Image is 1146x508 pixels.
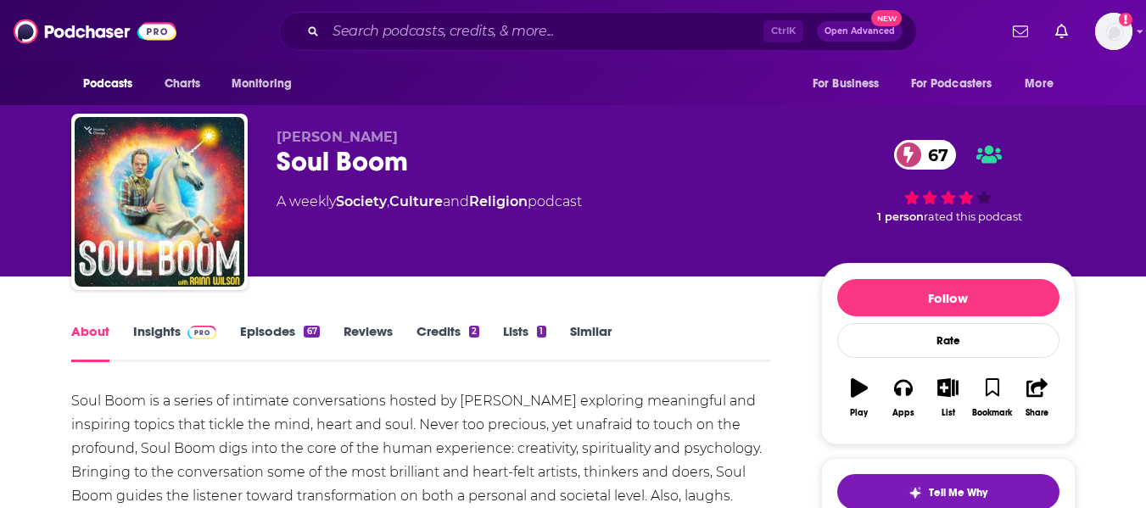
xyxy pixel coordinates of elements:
button: open menu [1013,68,1075,100]
span: rated this podcast [924,210,1022,223]
a: Society [336,193,387,209]
img: Soul Boom [75,117,244,287]
button: open menu [71,68,155,100]
button: Bookmark [970,367,1015,428]
a: Reviews [344,323,393,362]
span: For Business [813,72,880,96]
button: List [925,367,970,428]
a: Credits2 [416,323,479,362]
div: Rate [837,323,1059,358]
div: Soul Boom is a series of intimate conversations hosted by [PERSON_NAME] exploring meaningful and ... [71,389,771,508]
div: 67 1 personrated this podcast [821,129,1076,234]
div: Apps [892,408,914,418]
span: New [871,10,902,26]
span: Charts [165,72,201,96]
button: Follow [837,279,1059,316]
img: User Profile [1095,13,1132,50]
span: More [1025,72,1054,96]
a: InsightsPodchaser Pro [133,323,217,362]
button: Apps [881,367,925,428]
a: 67 [894,140,957,170]
img: tell me why sparkle [908,486,922,500]
a: Show notifications dropdown [1006,17,1035,46]
span: Logged in as angelabellBL2024 [1095,13,1132,50]
span: 1 person [877,210,924,223]
span: [PERSON_NAME] [277,129,398,145]
a: Religion [469,193,528,209]
div: Search podcasts, credits, & more... [279,12,917,51]
input: Search podcasts, credits, & more... [326,18,763,45]
button: Open AdvancedNew [817,21,903,42]
button: Show profile menu [1095,13,1132,50]
span: , [387,193,389,209]
button: open menu [220,68,314,100]
img: Podchaser Pro [187,326,217,339]
span: and [443,193,469,209]
span: Ctrl K [763,20,803,42]
div: 1 [537,326,545,338]
span: For Podcasters [911,72,992,96]
a: Charts [154,68,211,100]
a: Episodes67 [240,323,319,362]
button: Share [1015,367,1059,428]
span: Open Advanced [825,27,895,36]
a: Lists1 [503,323,545,362]
div: List [942,408,955,418]
div: A weekly podcast [277,192,582,212]
div: Bookmark [972,408,1012,418]
div: 67 [304,326,319,338]
svg: Add a profile image [1119,13,1132,26]
span: Monitoring [232,72,292,96]
button: open menu [900,68,1017,100]
div: 2 [469,326,479,338]
div: Share [1026,408,1048,418]
a: Similar [570,323,612,362]
button: Play [837,367,881,428]
button: open menu [801,68,901,100]
a: Culture [389,193,443,209]
img: Podchaser - Follow, Share and Rate Podcasts [14,15,176,47]
span: 67 [911,140,957,170]
span: Podcasts [83,72,133,96]
div: Play [850,408,868,418]
span: Tell Me Why [929,486,987,500]
a: About [71,323,109,362]
a: Show notifications dropdown [1048,17,1075,46]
